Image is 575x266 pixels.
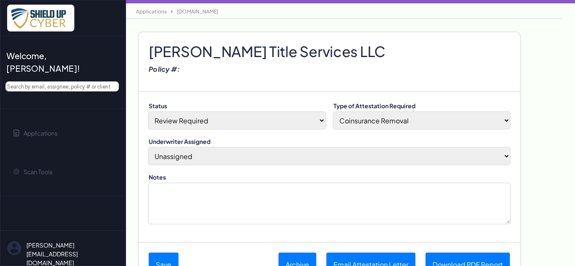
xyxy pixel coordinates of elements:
label: Type of Attestation Required [333,102,510,110]
img: application-icon.svg [13,130,20,136]
a: Applications [7,119,119,147]
label: Notes [149,173,510,182]
a: Welcome, [PERSON_NAME]! [7,46,119,78]
h2: [PERSON_NAME] Title Services LLC [149,37,510,49]
label: Status [149,102,325,110]
a: Scan Tools [7,157,119,186]
div: Policy #: [149,61,510,78]
img: gear-icon.svg [13,168,20,175]
label: Underwriter Assigned [149,137,510,146]
input: Search by email, assignee, policy # or client [5,81,119,91]
span: Scan Tools [24,167,53,176]
img: x7pemu0IxLxkcbZJZdzx2HwkaHwO9aaLS0XkQIJL.png [7,5,74,31]
a: [DOMAIN_NAME] [173,8,223,15]
span: Applications [24,129,58,138]
span: Welcome, [PERSON_NAME]! [6,50,112,75]
img: su-uw-user-icon.svg [7,241,21,256]
a: Applications [132,8,171,15]
img: breadcrumb-arrow-icon.svg [171,10,173,13]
